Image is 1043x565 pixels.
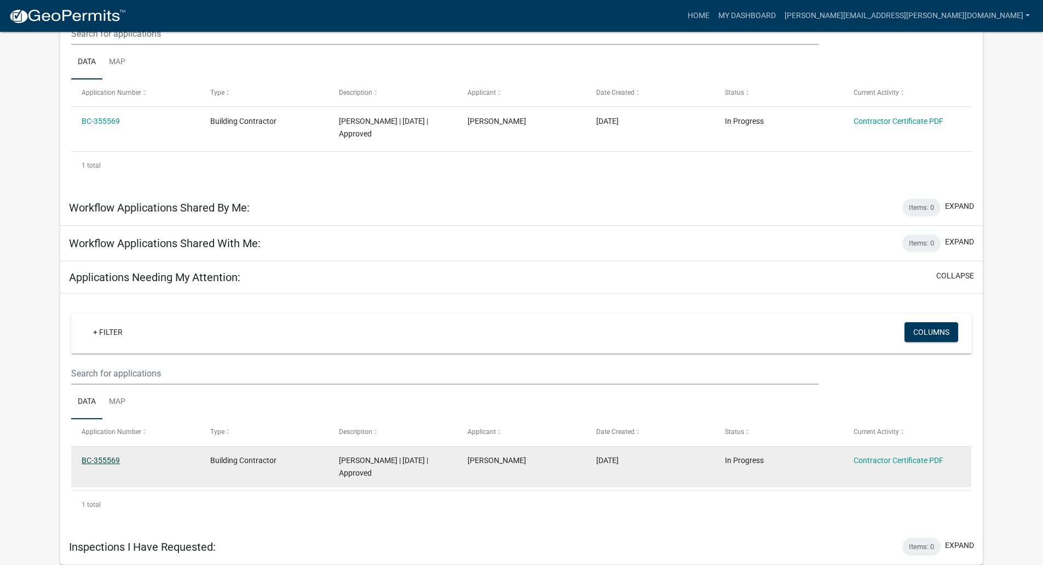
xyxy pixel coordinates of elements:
[82,117,120,125] a: BC-355569
[725,117,764,125] span: In Progress
[902,235,941,252] div: Items: 0
[69,201,250,214] h5: Workflow Applications Shared By Me:
[780,5,1034,26] a: [PERSON_NAME][EMAIL_ADDRESS][PERSON_NAME][DOMAIN_NAME]
[71,45,102,80] a: Data
[60,294,983,529] div: collapse
[339,428,372,436] span: Description
[82,456,120,465] a: BC-355569
[683,5,714,26] a: Home
[854,456,943,465] a: Contractor Certificate PDF
[71,152,972,179] div: 1 total
[936,270,974,282] button: collapse
[102,385,132,420] a: Map
[210,89,224,96] span: Type
[329,79,457,106] datatable-header-cell: Description
[339,89,372,96] span: Description
[854,428,899,436] span: Current Activity
[457,419,586,446] datatable-header-cell: Applicant
[843,79,971,106] datatable-header-cell: Current Activity
[854,117,943,125] a: Contractor Certificate PDF
[71,79,200,106] datatable-header-cell: Application Number
[82,428,141,436] span: Application Number
[945,540,974,551] button: expand
[468,89,496,96] span: Applicant
[71,362,819,385] input: Search for applications
[596,428,635,436] span: Date Created
[945,201,974,212] button: expand
[339,456,428,477] span: Shannon Coomes | 01/01/2025 | Approved
[902,199,941,216] div: Items: 0
[329,419,457,446] datatable-header-cell: Description
[596,117,619,125] span: 12/31/2024
[468,456,526,465] span: Shannon Coomes
[102,45,132,80] a: Map
[596,89,635,96] span: Date Created
[82,89,141,96] span: Application Number
[843,419,971,446] datatable-header-cell: Current Activity
[339,117,428,138] span: Shannon Coomes | 01/01/2025 | Approved
[468,428,496,436] span: Applicant
[725,89,744,96] span: Status
[725,456,764,465] span: In Progress
[596,456,619,465] span: 12/31/2024
[69,271,240,284] h5: Applications Needing My Attention:
[902,538,941,556] div: Items: 0
[69,540,216,553] h5: Inspections I Have Requested:
[71,419,200,446] datatable-header-cell: Application Number
[71,491,972,518] div: 1 total
[714,5,780,26] a: My Dashboard
[200,79,329,106] datatable-header-cell: Type
[945,236,974,248] button: expand
[714,79,843,106] datatable-header-cell: Status
[586,419,714,446] datatable-header-cell: Date Created
[854,89,899,96] span: Current Activity
[904,322,958,342] button: Columns
[714,419,843,446] datatable-header-cell: Status
[210,117,276,125] span: Building Contractor
[725,428,744,436] span: Status
[457,79,586,106] datatable-header-cell: Applicant
[69,237,261,250] h5: Workflow Applications Shared With Me:
[210,428,224,436] span: Type
[71,385,102,420] a: Data
[210,456,276,465] span: Building Contractor
[586,79,714,106] datatable-header-cell: Date Created
[200,419,329,446] datatable-header-cell: Type
[84,322,131,342] a: + Filter
[468,117,526,125] span: Shannon Coomes
[71,22,819,45] input: Search for applications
